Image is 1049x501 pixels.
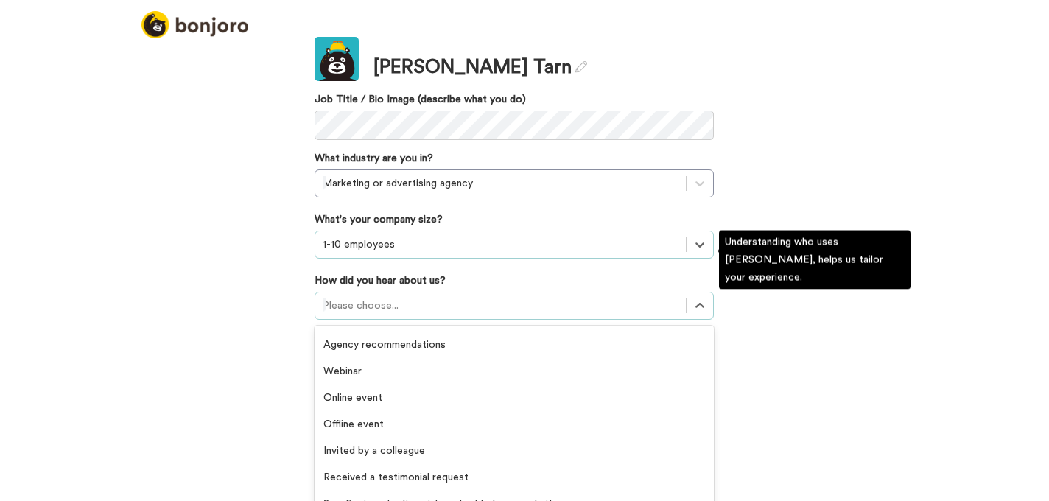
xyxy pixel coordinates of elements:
img: logo_full.png [141,11,248,38]
label: What industry are you in? [315,151,433,166]
label: Job Title / Bio Image (describe what you do) [315,92,714,107]
div: Online event [315,385,714,411]
label: What's your company size? [315,212,443,227]
label: How did you hear about us? [315,273,446,288]
div: Understanding who uses [PERSON_NAME], helps us tailor your experience. [719,231,911,290]
div: [PERSON_NAME] Tarn [373,54,587,81]
div: Received a testimonial request [315,464,714,491]
div: Webinar [315,358,714,385]
div: Invited by a colleague [315,438,714,464]
div: Offline event [315,411,714,438]
div: Agency recommendations [315,332,714,358]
